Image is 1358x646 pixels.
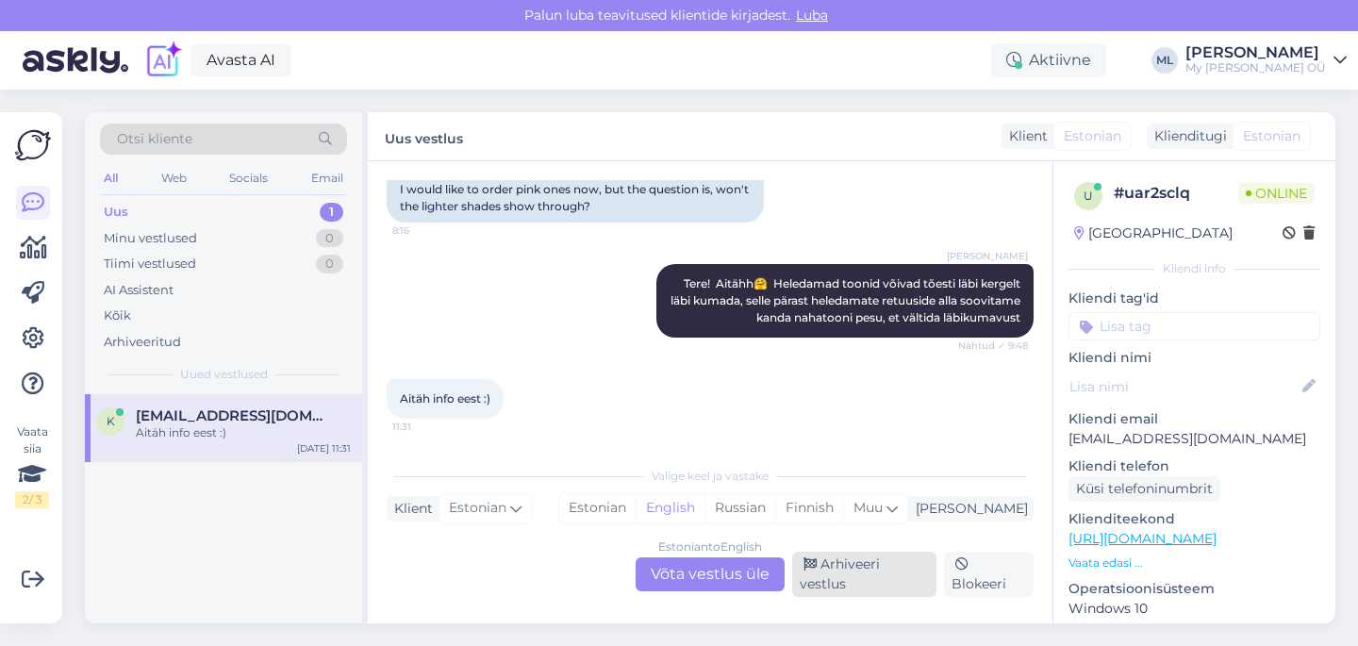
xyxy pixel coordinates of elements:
span: Estonian [1064,126,1121,146]
div: Arhiveeri vestlus [792,552,936,597]
div: Blokeeri [944,552,1034,597]
div: Russian [704,494,775,522]
div: 0 [316,229,343,248]
span: 11:31 [392,420,463,434]
div: Tiimi vestlused [104,255,196,273]
span: [PERSON_NAME] [947,249,1028,263]
p: Vaata edasi ... [1068,555,1320,571]
span: Luba [790,7,834,24]
label: Uus vestlus [385,124,463,149]
div: Minu vestlused [104,229,197,248]
p: Windows 10 [1068,599,1320,619]
div: Uus [104,203,128,222]
div: Vaata siia [15,423,49,508]
div: Finnish [775,494,843,522]
div: AI Assistent [104,281,174,300]
p: Operatsioonisüsteem [1068,579,1320,599]
img: Askly Logo [15,127,51,163]
span: u [1084,189,1093,203]
span: Tere! Aitähh🤗 Heledamad toonid võivad tõesti läbi kergelt läbi kumada, selle pärast heledamate re... [671,276,1023,324]
p: Kliendi tag'id [1068,289,1320,308]
span: kerttu.manniste@gmail.com [136,407,332,424]
p: [EMAIL_ADDRESS][DOMAIN_NAME] [1068,429,1320,449]
div: Klient [1002,126,1048,146]
div: Aktiivne [991,43,1106,77]
div: 1 [320,203,343,222]
div: Estonian [559,494,636,522]
div: Kliendi info [1068,260,1320,277]
p: Kliendi email [1068,409,1320,429]
input: Lisa nimi [1069,376,1299,397]
div: [PERSON_NAME] [1185,45,1326,60]
div: Socials [225,166,272,190]
div: Arhiveeritud [104,333,181,352]
div: Küsi telefoninumbrit [1068,476,1220,502]
p: Kliendi telefon [1068,456,1320,476]
div: All [100,166,122,190]
span: Otsi kliente [117,129,192,149]
div: 2 / 3 [15,491,49,508]
p: Klienditeekond [1068,509,1320,529]
div: Aitäh info eest :) [136,424,351,441]
div: Estonian to English [658,538,762,555]
span: 8:16 [392,224,463,238]
div: [PERSON_NAME] [908,499,1028,519]
div: [GEOGRAPHIC_DATA] [1074,224,1233,243]
span: k [107,414,115,428]
span: Online [1238,183,1315,204]
div: 0 [316,255,343,273]
a: [URL][DOMAIN_NAME] [1068,530,1217,547]
div: Hello. I'm asking about women's leggings. First of all, I commend them, they are very nice and co... [387,140,764,223]
div: [DATE] 11:31 [297,441,351,456]
div: Kõik [104,306,131,325]
div: Valige keel ja vastake [387,468,1034,485]
a: Avasta AI [190,44,291,76]
div: My [PERSON_NAME] OÜ [1185,60,1326,75]
div: # uar2sclq [1114,182,1238,205]
span: Aitäh info eest :) [400,391,490,406]
span: Muu [853,499,883,516]
div: Võta vestlus üle [636,557,785,591]
div: Klient [387,499,433,519]
div: Web [157,166,190,190]
div: Klienditugi [1147,126,1227,146]
input: Lisa tag [1068,312,1320,340]
span: Estonian [449,498,506,519]
div: Email [307,166,347,190]
span: Uued vestlused [180,366,268,383]
div: English [636,494,704,522]
div: ML [1151,47,1178,74]
p: Kliendi nimi [1068,348,1320,368]
span: Nähtud ✓ 9:48 [957,339,1028,353]
a: [PERSON_NAME]My [PERSON_NAME] OÜ [1185,45,1347,75]
img: explore-ai [143,41,183,80]
span: Estonian [1243,126,1300,146]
